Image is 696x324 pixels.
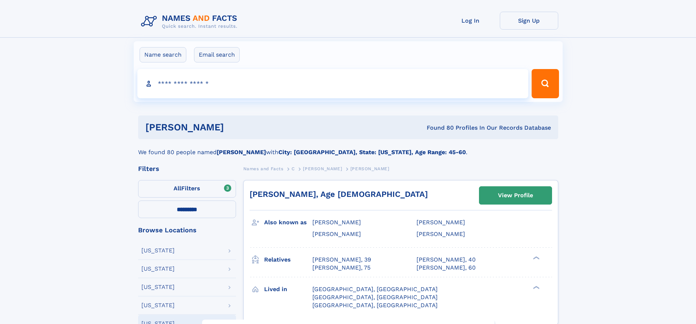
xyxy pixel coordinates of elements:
[250,190,428,199] a: [PERSON_NAME], Age [DEMOGRAPHIC_DATA]
[292,164,295,173] a: C
[264,216,312,229] h3: Also known as
[479,187,552,204] a: View Profile
[141,248,175,254] div: [US_STATE]
[145,123,326,132] h1: [PERSON_NAME]
[303,164,342,173] a: [PERSON_NAME]
[194,47,240,62] label: Email search
[312,302,438,309] span: [GEOGRAPHIC_DATA], [GEOGRAPHIC_DATA]
[417,219,465,226] span: [PERSON_NAME]
[325,124,551,132] div: Found 80 Profiles In Our Records Database
[138,139,558,157] div: We found 80 people named with .
[141,302,175,308] div: [US_STATE]
[141,284,175,290] div: [US_STATE]
[138,180,236,198] label: Filters
[312,264,370,272] a: [PERSON_NAME], 75
[138,165,236,172] div: Filters
[532,69,559,98] button: Search Button
[292,166,295,171] span: C
[350,166,389,171] span: [PERSON_NAME]
[303,166,342,171] span: [PERSON_NAME]
[417,230,465,237] span: [PERSON_NAME]
[417,264,476,272] a: [PERSON_NAME], 60
[174,185,181,192] span: All
[312,286,438,293] span: [GEOGRAPHIC_DATA], [GEOGRAPHIC_DATA]
[312,230,361,237] span: [PERSON_NAME]
[312,294,438,301] span: [GEOGRAPHIC_DATA], [GEOGRAPHIC_DATA]
[441,12,500,30] a: Log In
[417,256,476,264] a: [PERSON_NAME], 40
[243,164,284,173] a: Names and Facts
[498,187,533,204] div: View Profile
[531,255,540,260] div: ❯
[138,12,243,31] img: Logo Names and Facts
[217,149,266,156] b: [PERSON_NAME]
[140,47,186,62] label: Name search
[137,69,529,98] input: search input
[500,12,558,30] a: Sign Up
[312,219,361,226] span: [PERSON_NAME]
[531,285,540,290] div: ❯
[312,256,371,264] a: [PERSON_NAME], 39
[141,266,175,272] div: [US_STATE]
[264,254,312,266] h3: Relatives
[138,227,236,233] div: Browse Locations
[264,283,312,296] h3: Lived in
[278,149,466,156] b: City: [GEOGRAPHIC_DATA], State: [US_STATE], Age Range: 45-60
